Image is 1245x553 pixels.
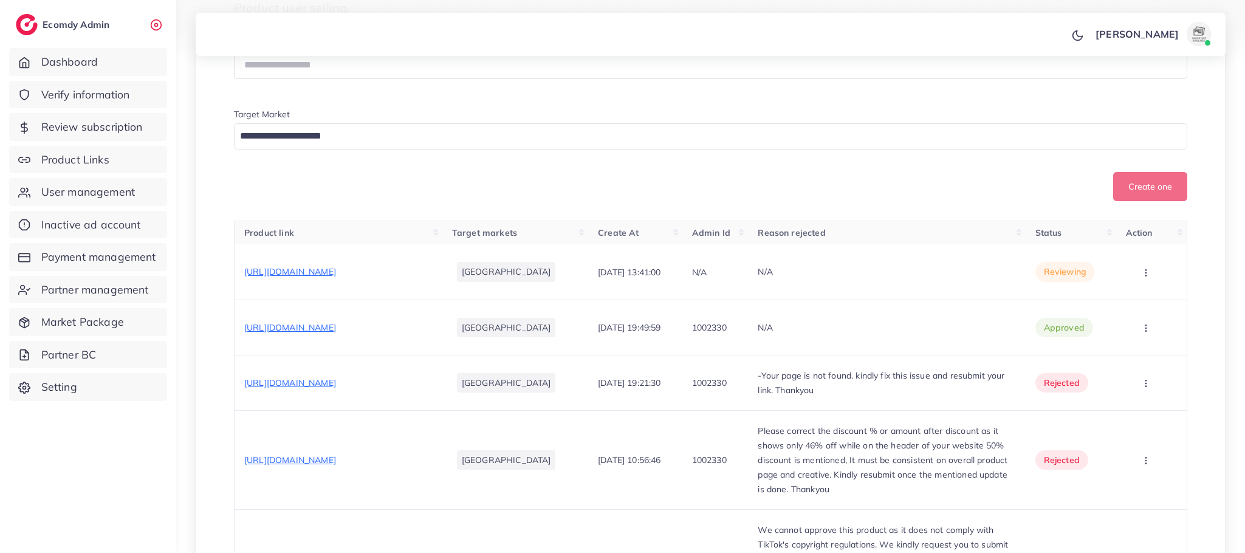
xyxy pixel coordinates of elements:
span: Inactive ad account [41,217,141,233]
span: N/A [758,322,772,333]
span: Market Package [41,314,124,330]
p: 1002330 [692,320,727,335]
span: [URL][DOMAIN_NAME] [244,455,336,465]
p: -Your page is not found. kindly fix this issue and resubmit your link. Thankyou [758,368,1015,397]
label: Target Market [234,108,290,120]
span: Reason rejected [758,227,825,238]
a: logoEcomdy Admin [16,14,112,35]
a: Setting [9,373,167,401]
li: [GEOGRAPHIC_DATA] [457,373,556,393]
h2: Ecomdy Admin [43,19,112,30]
span: Target markets [452,227,517,238]
span: Product link [244,227,294,238]
span: Create At [598,227,639,238]
span: Product Links [41,152,109,168]
img: logo [16,14,38,35]
span: Status [1035,227,1062,238]
span: Setting [41,379,77,395]
p: 1002330 [692,453,727,467]
a: Review subscription [9,113,167,141]
p: [PERSON_NAME] [1096,27,1179,41]
span: N/A [758,266,772,277]
span: User management [41,184,135,200]
button: Create one [1113,172,1187,201]
li: [GEOGRAPHIC_DATA] [457,262,556,281]
p: [DATE] 19:21:30 [598,376,660,390]
img: avatar [1187,22,1211,46]
span: Review subscription [41,119,143,135]
span: [URL][DOMAIN_NAME] [244,322,336,333]
input: Search for option [236,127,1171,146]
div: Search for option [234,123,1187,149]
a: [PERSON_NAME]avatar [1089,22,1216,46]
span: Verify information [41,87,130,103]
span: Admin Id [692,227,730,238]
a: Partner BC [9,341,167,369]
a: Inactive ad account [9,211,167,239]
a: Partner management [9,276,167,304]
p: [DATE] 10:56:46 [598,453,660,467]
a: Product Links [9,146,167,174]
li: [GEOGRAPHIC_DATA] [457,318,556,337]
a: Market Package [9,308,167,336]
span: Partner BC [41,347,97,363]
a: Dashboard [9,48,167,76]
a: Payment management [9,243,167,271]
p: Please correct the discount % or amount after discount as it shows only 46% off while on the head... [758,424,1015,496]
span: Partner management [41,282,149,298]
span: rejected [1044,377,1080,389]
span: rejected [1044,454,1080,466]
a: User management [9,178,167,206]
span: [URL][DOMAIN_NAME] [244,377,336,388]
li: [GEOGRAPHIC_DATA] [457,450,556,470]
span: Payment management [41,249,156,265]
span: Dashboard [41,54,98,70]
a: Verify information [9,81,167,109]
span: approved [1044,321,1085,334]
span: [URL][DOMAIN_NAME] [244,266,336,277]
p: N/A [692,265,707,280]
span: reviewing [1044,266,1086,278]
span: Action [1126,227,1153,238]
p: [DATE] 19:49:59 [598,320,660,335]
p: 1002330 [692,376,727,390]
p: [DATE] 13:41:00 [598,265,660,280]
